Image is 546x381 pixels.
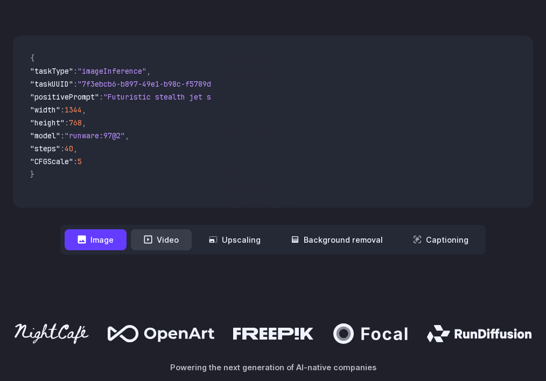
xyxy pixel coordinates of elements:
button: Background removal [278,229,396,250]
span: 5 [78,157,82,166]
span: : [73,79,78,89]
p: Powering the next generation of AI-native companies [13,361,533,373]
span: "taskType" [30,66,73,76]
span: "model" [30,131,60,140]
span: } [30,170,34,179]
span: "7f3ebcb6-b897-49e1-b98c-f5789d2d40d7" [78,79,241,89]
span: : [60,131,65,140]
span: 768 [69,118,82,128]
button: Upscaling [196,229,274,250]
span: "width" [30,105,60,115]
span: "CFGScale" [30,157,73,166]
button: Captioning [400,229,481,250]
span: , [73,144,78,153]
span: "height" [30,118,65,128]
button: Image [65,229,127,250]
button: Video [131,229,192,250]
span: "runware:97@2" [65,131,125,140]
span: , [146,66,151,76]
span: : [65,118,69,128]
span: "Futuristic stealth jet streaking through a neon-lit cityscape with glowing purple exhaust" [103,92,495,102]
span: : [99,92,103,102]
span: : [73,157,78,166]
span: 40 [65,144,73,153]
span: : [73,66,78,76]
span: , [82,118,86,128]
span: : [60,144,65,153]
span: "steps" [30,144,60,153]
span: , [125,131,129,140]
span: "positivePrompt" [30,92,99,102]
span: { [30,53,34,63]
span: "taskUUID" [30,79,73,89]
span: 1344 [65,105,82,115]
span: "imageInference" [78,66,146,76]
span: : [60,105,65,115]
span: , [82,105,86,115]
